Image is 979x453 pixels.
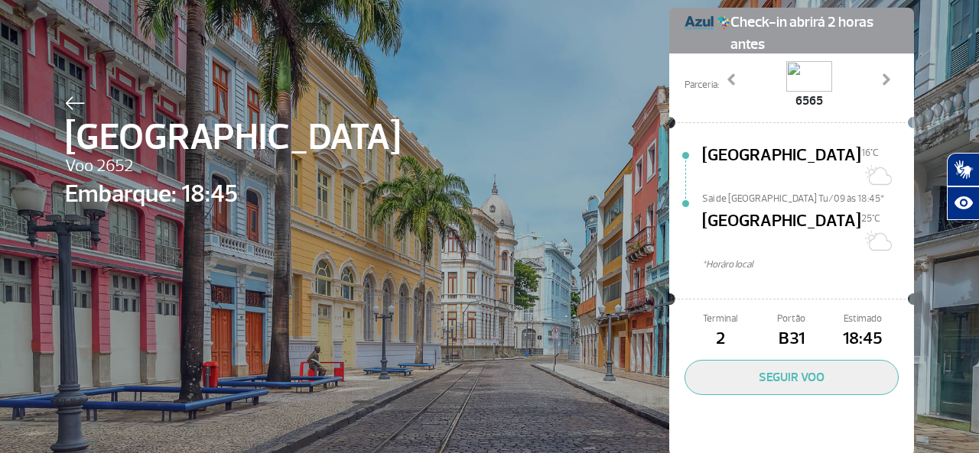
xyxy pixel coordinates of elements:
span: *Horáro local [702,257,914,272]
span: [GEOGRAPHIC_DATA] [702,209,861,257]
img: Nevoeiro [861,160,892,190]
span: Parceria: [685,78,719,92]
span: Embarque: 18:45 [65,176,401,212]
span: 2 [685,326,756,352]
span: Portão [756,312,827,326]
span: Voo 2652 [65,154,401,180]
span: Check-in abrirá 2 horas antes [730,8,899,56]
img: Sol com muitas nuvens [861,225,892,256]
span: [GEOGRAPHIC_DATA] [702,143,861,192]
span: Sai de [GEOGRAPHIC_DATA] Tu/09 às 18:45* [702,192,914,202]
button: Abrir recursos assistivos. [947,186,979,220]
button: Abrir tradutor de língua de sinais. [947,153,979,186]
span: 25°C [861,212,880,225]
span: 18:45 [828,326,899,352]
span: [GEOGRAPHIC_DATA] [65,110,401,165]
span: Estimado [828,312,899,326]
span: 16°C [861,147,879,159]
span: 6565 [786,92,832,110]
span: Terminal [685,312,756,326]
span: B31 [756,326,827,352]
button: SEGUIR VOO [685,360,899,395]
div: Plugin de acessibilidade da Hand Talk. [947,153,979,220]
